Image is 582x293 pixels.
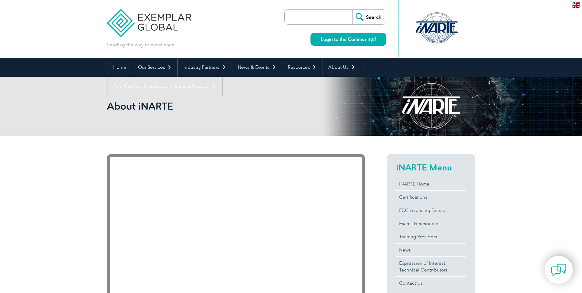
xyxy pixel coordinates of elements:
a: Expression of Interest:Technical Contributors [396,257,466,276]
a: Exams & Resources [396,217,466,230]
h2: iNARTE Menu [396,162,466,172]
img: en [572,2,580,8]
a: Training Providers [396,230,466,243]
a: Our Services [132,58,177,77]
input: Search [352,10,386,24]
a: FCC Licensing Exams [396,204,466,217]
p: Leading the way to excellence [107,41,174,48]
a: iNARTE Home [396,178,466,190]
a: Find Certified Professional / Training Provider [107,77,222,96]
img: open_square.png [372,37,376,41]
a: Industry Partners [178,58,232,77]
a: About Us [322,58,361,77]
img: contact-chat.png [551,262,566,278]
a: Home [107,58,132,77]
a: Resources [282,58,322,77]
a: News [396,244,466,256]
h2: About iNARTE [107,101,365,111]
a: Login to the Community [310,33,386,46]
a: Certifications [396,191,466,204]
a: News & Events [232,58,282,77]
a: Contact Us [396,277,466,290]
